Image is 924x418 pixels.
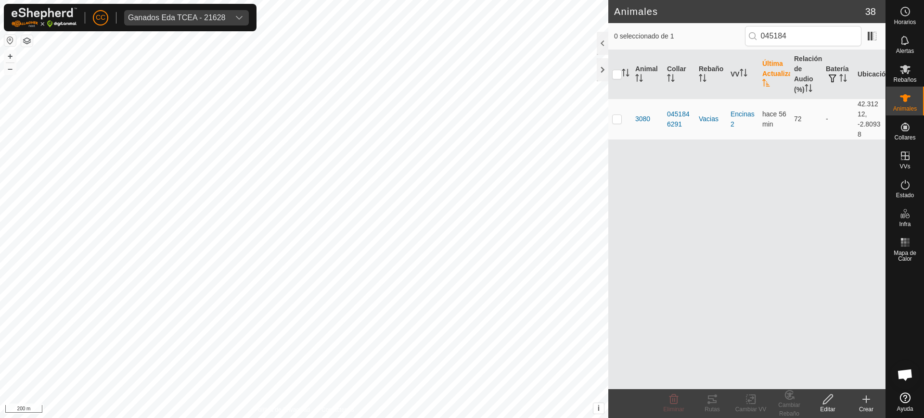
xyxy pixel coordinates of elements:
span: Animales [893,106,917,112]
span: 17 sept 2025, 8:06 [762,110,786,128]
div: dropdown trigger [230,10,249,25]
td: - [822,99,854,139]
th: VV [727,50,758,99]
span: Mapa de Calor [888,250,922,262]
p-sorticon: Activar para ordenar [635,76,643,83]
p-sorticon: Activar para ordenar [740,70,747,78]
p-sorticon: Activar para ordenar [622,70,629,78]
span: Rebaños [893,77,916,83]
p-sorticon: Activar para ordenar [805,86,812,93]
span: 0 seleccionado de 1 [614,31,745,41]
span: CC [96,13,105,23]
img: Logo Gallagher [12,8,77,27]
div: Vacias [699,114,723,124]
p-sorticon: Activar para ordenar [839,76,847,83]
button: Restablecer Mapa [4,35,16,46]
th: Animal [631,50,663,99]
p-sorticon: Activar para ordenar [762,80,770,88]
button: – [4,63,16,75]
th: Batería [822,50,854,99]
div: Rutas [693,405,731,414]
p-sorticon: Activar para ordenar [667,76,675,83]
button: Capas del Mapa [21,35,33,47]
span: Infra [899,221,911,227]
div: Cambiar VV [731,405,770,414]
span: Alertas [896,48,914,54]
p-sorticon: Activar para ordenar [699,76,706,83]
div: 0451846291 [667,109,691,129]
div: Ganados Eda TCEA - 21628 [128,14,226,22]
span: 38 [865,4,876,19]
th: Última Actualización [758,50,790,99]
button: + [4,51,16,62]
div: Crear [847,405,885,414]
th: Collar [663,50,695,99]
td: 42.31212, -2.80938 [854,99,885,139]
h2: Animales [614,6,865,17]
div: Chat abierto [891,360,920,389]
span: Horarios [894,19,916,25]
span: Estado [896,192,914,198]
input: Buscar (S) [745,26,861,46]
span: 72 [794,115,802,123]
a: Contáctenos [321,405,354,414]
button: i [593,403,604,414]
span: VVs [899,164,910,169]
a: Política de Privacidad [255,405,310,414]
span: 3080 [635,114,650,124]
div: Editar [808,405,847,414]
a: Ayuda [886,389,924,416]
span: Collares [894,135,915,140]
a: Encinas2 [731,110,755,128]
div: Cambiar Rebaño [770,401,808,418]
th: Relación de Audio (%) [790,50,822,99]
span: Ganados Eda TCEA - 21628 [124,10,230,25]
span: i [598,404,600,412]
span: Eliminar [663,406,684,413]
th: Rebaño [695,50,727,99]
th: Ubicación [854,50,885,99]
span: Ayuda [897,406,913,412]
